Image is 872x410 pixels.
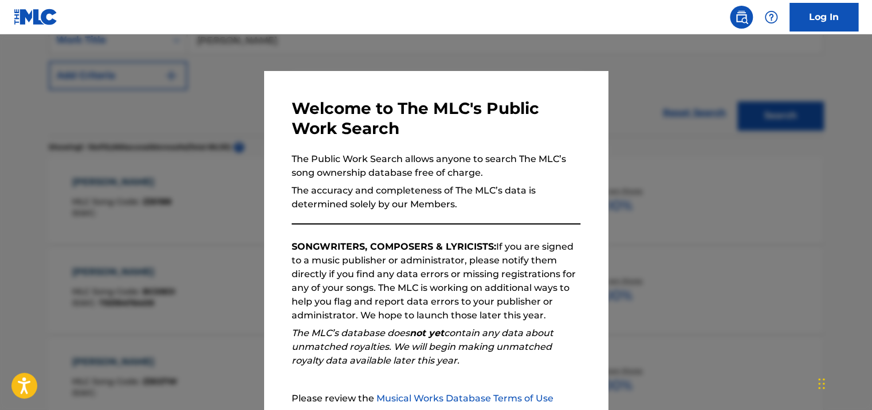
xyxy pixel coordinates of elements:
[292,152,580,180] p: The Public Work Search allows anyone to search The MLC’s song ownership database free of charge.
[14,9,58,25] img: MLC Logo
[764,10,778,24] img: help
[292,240,580,322] p: If you are signed to a music publisher or administrator, please notify them directly if you find ...
[292,184,580,211] p: The accuracy and completeness of The MLC’s data is determined solely by our Members.
[734,10,748,24] img: search
[410,328,444,338] strong: not yet
[292,98,580,139] h3: Welcome to The MLC's Public Work Search
[730,6,753,29] a: Public Search
[815,355,872,410] iframe: Chat Widget
[818,366,825,401] div: Drag
[292,241,496,252] strong: SONGWRITERS, COMPOSERS & LYRICISTS:
[789,3,858,31] a: Log In
[292,392,580,405] p: Please review the
[292,328,553,366] em: The MLC’s database does contain any data about unmatched royalties. We will begin making unmatche...
[376,393,553,404] a: Musical Works Database Terms of Use
[760,6,783,29] div: Help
